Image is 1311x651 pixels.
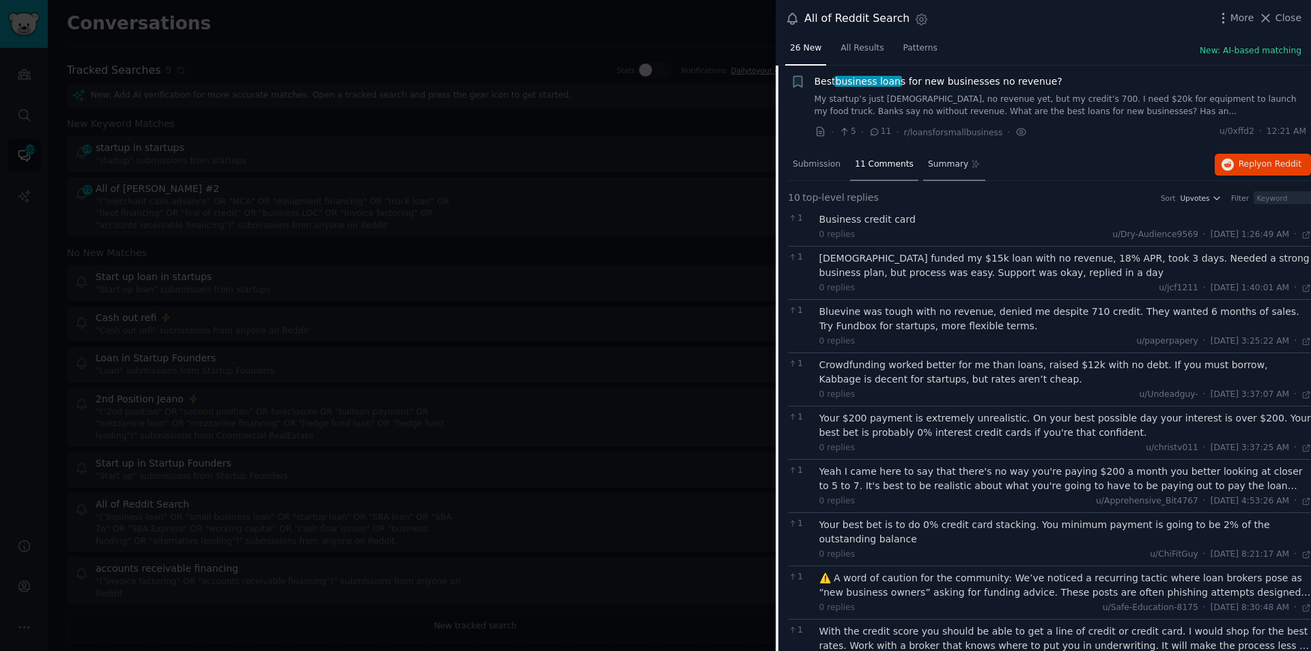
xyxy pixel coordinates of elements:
span: u/Safe-Education-8175 [1103,602,1198,612]
span: replies [847,191,879,205]
span: · [1203,549,1206,561]
span: 26 New [790,42,821,55]
span: Reply [1239,158,1301,171]
input: Keyword [1254,191,1311,205]
span: Close [1275,11,1301,25]
span: u/ChiFitGuy [1150,549,1198,559]
span: 1 [788,411,812,424]
span: Summary [928,158,968,171]
span: [DATE] 3:37:25 AM [1211,442,1289,454]
span: · [1203,442,1206,454]
span: Upvotes [1180,193,1209,203]
button: New: AI-based matching [1200,45,1301,57]
span: 5 [838,126,856,138]
span: · [1259,126,1262,138]
span: [DATE] 3:25:22 AM [1211,335,1289,348]
span: · [1294,335,1297,348]
span: Best s for new businesses no revenue? [815,74,1062,89]
span: · [1203,602,1206,614]
span: Submission [793,158,841,171]
span: · [831,125,834,139]
span: 1 [788,358,812,370]
span: · [1294,229,1297,241]
a: 26 New [785,38,826,66]
span: u/paperpapery [1136,336,1198,346]
div: Sort [1161,193,1176,203]
span: · [1007,125,1010,139]
span: u/jcf1211 [1159,283,1198,292]
span: u/Apprehensive_Bit4767 [1096,496,1198,505]
span: · [1294,549,1297,561]
span: · [1294,389,1297,401]
span: [DATE] 8:21:17 AM [1211,549,1289,561]
span: on Reddit [1262,159,1301,169]
span: [DATE] 3:37:07 AM [1211,389,1289,401]
a: Patterns [899,38,942,66]
span: business loan [834,76,902,87]
span: 11 Comments [855,158,914,171]
span: r/loansforsmallbusiness [904,128,1003,137]
span: 1 [788,465,812,477]
span: [DATE] 8:30:48 AM [1211,602,1289,614]
button: Replyon Reddit [1215,154,1311,176]
span: 10 [788,191,800,205]
span: 1 [788,212,812,225]
span: · [1203,229,1206,241]
span: · [1203,495,1206,508]
span: 1 [788,624,812,637]
span: · [1294,495,1297,508]
a: All Results [836,38,888,66]
a: My startup’s just [DEMOGRAPHIC_DATA], no revenue yet, but my credit’s 700. I need $20k for equipm... [815,94,1307,117]
span: · [861,125,864,139]
button: Close [1258,11,1301,25]
div: Filter [1231,193,1249,203]
span: u/Undeadguy- [1140,389,1198,399]
span: u/Dry-Audience9569 [1112,230,1198,239]
span: · [1203,389,1206,401]
span: [DATE] 4:53:26 AM [1211,495,1289,508]
span: Patterns [903,42,938,55]
span: 11 [869,126,891,138]
span: [DATE] 1:26:49 AM [1211,229,1289,241]
span: · [1294,602,1297,614]
a: Bestbusiness loans for new businesses no revenue? [815,74,1062,89]
span: More [1230,11,1254,25]
button: Upvotes [1180,193,1222,203]
span: · [1294,282,1297,294]
span: top-level [802,191,844,205]
span: [DATE] 1:40:01 AM [1211,282,1289,294]
span: 12:21 AM [1267,126,1306,138]
span: u/0xffd2 [1220,126,1254,138]
span: · [896,125,899,139]
button: More [1216,11,1254,25]
span: · [1294,442,1297,454]
span: · [1203,282,1206,294]
span: 1 [788,518,812,530]
div: All of Reddit Search [804,10,910,27]
span: All Results [841,42,884,55]
span: 1 [788,251,812,264]
span: u/christv011 [1146,443,1198,452]
span: · [1203,335,1206,348]
span: 1 [788,305,812,317]
span: 1 [788,571,812,583]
